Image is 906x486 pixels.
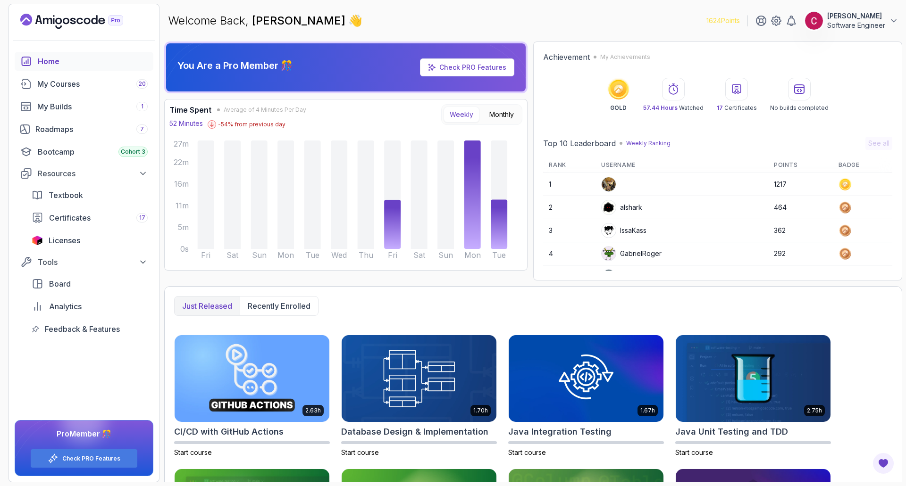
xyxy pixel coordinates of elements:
td: 1 [543,173,596,196]
a: courses [15,74,153,93]
div: Tools [38,256,148,268]
span: Feedback & Features [45,323,120,335]
a: certificates [26,208,153,227]
td: 3 [543,219,596,242]
span: Start course [508,448,546,456]
p: Weekly Ranking [626,140,671,147]
span: 7 [140,125,144,133]
h2: Achievement [543,51,590,63]
tspan: Fri [388,250,397,260]
tspan: 0s [180,244,189,254]
a: Check PRO Features [439,63,506,71]
td: 265 [768,265,833,288]
span: 👋 [346,11,366,31]
div: My Courses [37,78,148,90]
tspan: Wed [331,250,347,260]
a: Landing page [20,14,145,29]
a: Java Unit Testing and TDD card2.75hJava Unit Testing and TDDStart course [675,335,831,457]
p: No builds completed [770,104,829,112]
div: Apply5489 [601,269,654,284]
span: Textbook [49,189,83,201]
td: 4 [543,242,596,265]
span: Board [49,278,71,289]
h2: Database Design & Implementation [341,425,488,438]
img: jetbrains icon [32,236,43,245]
div: Roadmaps [35,124,148,135]
img: Java Integration Testing card [509,335,663,422]
tspan: Mon [464,250,481,260]
p: [PERSON_NAME] [827,11,885,21]
span: Analytics [49,301,82,312]
tspan: Mon [277,250,294,260]
h2: CI/CD with GitHub Actions [174,425,284,438]
a: analytics [26,297,153,316]
button: Weekly [444,107,479,123]
p: Certificates [717,104,757,112]
p: 2.63h [305,407,321,414]
span: 20 [138,80,146,88]
td: 5 [543,265,596,288]
div: Resources [38,168,148,179]
tspan: Sun [252,250,267,260]
button: Just released [175,297,240,315]
div: Home [38,56,148,67]
a: textbook [26,186,153,205]
span: Licenses [49,235,80,246]
h2: Java Unit Testing and TDD [675,425,788,438]
div: My Builds [37,101,148,112]
p: 1.67h [640,407,655,414]
a: Database Design & Implementation card1.70hDatabase Design & ImplementationStart course [341,335,497,457]
img: user profile image [805,12,823,30]
td: 362 [768,219,833,242]
span: [PERSON_NAME] [252,14,348,27]
a: feedback [26,320,153,338]
button: Resources [15,165,153,182]
span: 17 [139,214,145,222]
tspan: Tue [492,250,506,260]
a: CI/CD with GitHub Actions card2.63hCI/CD with GitHub ActionsStart course [174,335,330,457]
div: alshark [601,200,642,215]
p: Just released [182,300,232,312]
span: Certificates [49,212,91,223]
span: Average of 4 Minutes Per Day [224,106,306,114]
div: GabrielRoger [601,246,662,261]
img: user profile image [602,223,616,238]
img: user profile image [602,177,616,191]
span: 1 [141,103,143,110]
span: Start course [341,448,379,456]
tspan: 16m [174,179,189,189]
img: Database Design & Implementation card [342,335,496,422]
img: default monster avatar [602,247,616,261]
tspan: 22m [174,157,189,167]
button: user profile image[PERSON_NAME]Software Engineer [805,11,898,30]
a: roadmaps [15,120,153,139]
span: Cohort 3 [121,148,145,156]
a: home [15,52,153,71]
p: GOLD [610,104,627,112]
a: board [26,274,153,293]
p: 1.70h [473,407,488,414]
p: -54 % from previous day [218,121,285,128]
a: Check PRO Features [62,455,120,462]
img: Java Unit Testing and TDD card [676,335,830,422]
h2: Top 10 Leaderboard [543,138,616,149]
td: 2 [543,196,596,219]
p: Recently enrolled [248,300,310,312]
tspan: 27m [174,139,189,148]
tspan: Thu [359,250,373,260]
tspan: Fri [201,250,210,260]
img: user profile image [602,270,616,284]
tspan: 5m [178,222,189,232]
p: Watched [643,104,704,112]
div: IssaKass [601,223,646,238]
button: Tools [15,254,153,271]
span: Start course [174,448,212,456]
p: My Achievements [600,53,650,61]
td: 464 [768,196,833,219]
a: bootcamp [15,142,153,161]
p: Software Engineer [827,21,885,30]
td: 1217 [768,173,833,196]
span: 17 [717,104,723,111]
h3: Time Spent [169,104,211,115]
h2: Java Integration Testing [508,425,612,438]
